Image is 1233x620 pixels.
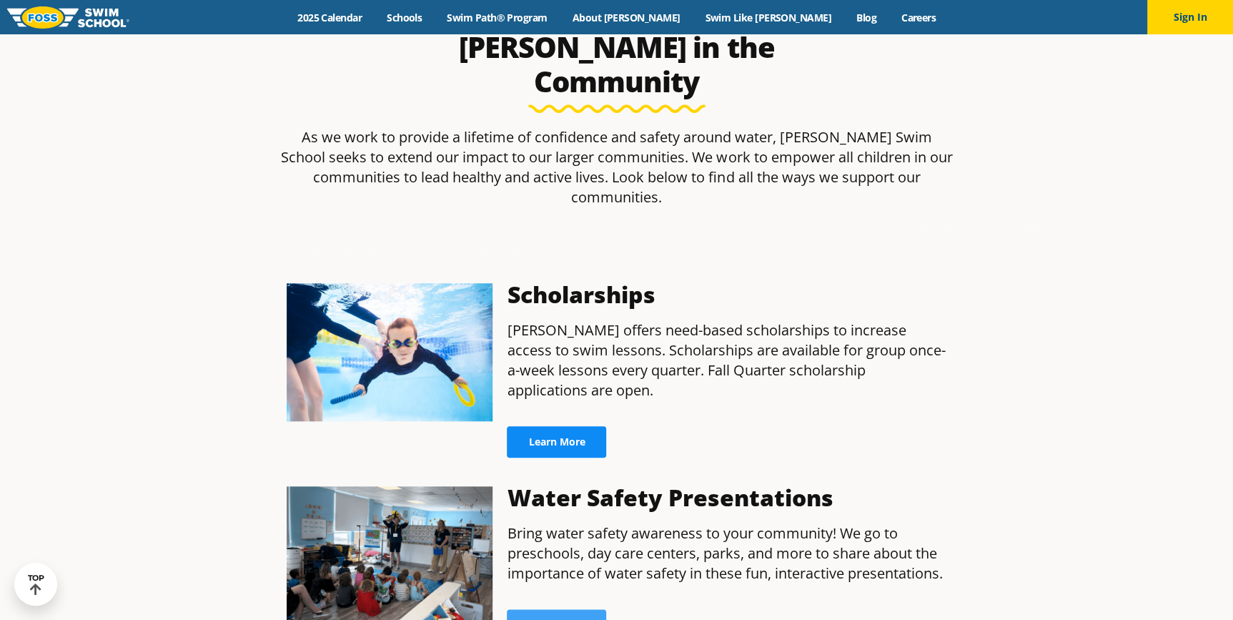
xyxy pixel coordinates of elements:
img: FOSS Swim School Logo [7,6,129,29]
a: Swim Path® Program [435,11,560,24]
p: As we work to provide a lifetime of confidence and safety around water, [PERSON_NAME] Swim School... [279,127,954,207]
p: Bring water safety awareness to your community! We go to preschools, day care centers, parks, and... [507,523,946,584]
a: Blog [843,11,888,24]
span: Learn More [528,437,585,447]
a: About [PERSON_NAME] [560,11,693,24]
h3: Water Safety Presentations [507,486,946,509]
a: Careers [888,11,948,24]
div: TOP [28,574,44,596]
a: Schools [375,11,435,24]
a: 2025 Calendar [285,11,375,24]
p: [PERSON_NAME] offers need-based scholarships to increase access to swim lessons. Scholarships are... [507,320,946,400]
a: Swim Like [PERSON_NAME] [693,11,844,24]
a: Learn More [507,426,606,458]
h2: [PERSON_NAME] in the Community [422,30,811,99]
h3: Scholarships [507,283,946,306]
